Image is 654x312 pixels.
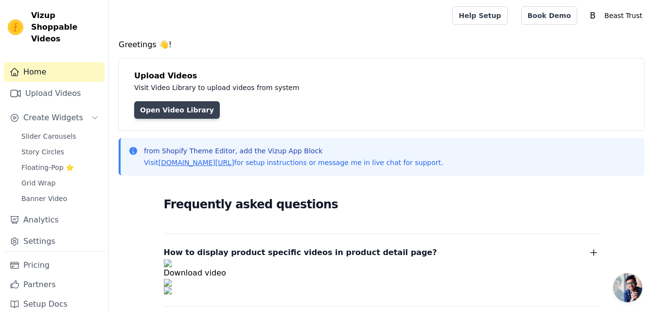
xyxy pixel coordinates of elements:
a: Slider Carousels [16,129,105,143]
span: Floating-Pop ⭐ [21,163,74,172]
button: Create Widgets [4,108,105,128]
img: download-mm-settings.png [164,279,600,287]
a: Partners [4,275,105,294]
span: How to display product specific videos in product detail page? [164,246,437,259]
p: Visit Video Library to upload videos from system [134,82,570,93]
text: B [590,11,596,20]
a: Book Demo [521,6,577,25]
a: Floating-Pop ⭐ [16,161,105,174]
a: Upload Videos [4,84,105,103]
h4: Upload Videos [134,70,629,82]
img: Vizup [8,19,23,35]
a: Grid Wrap [16,176,105,190]
p: Beast Trust [601,7,646,24]
span: Download video [164,268,226,277]
h4: Greetings 👋! [119,39,644,51]
span: Slider Carousels [21,131,76,141]
span: Banner Video [21,194,67,203]
a: Pricing [4,256,105,275]
button: B Beast Trust [585,7,646,24]
div: Open chat [613,273,642,302]
a: Banner Video [16,192,105,205]
a: [DOMAIN_NAME][URL] [159,159,234,166]
span: Story Circles [21,147,64,157]
p: Visit for setup instructions or message me in live chat for support. [144,158,443,167]
span: Create Widgets [23,112,83,124]
a: Settings [4,232,105,251]
a: Open Video Library [134,101,220,119]
h2: Frequently asked questions [164,195,600,214]
a: Help Setup [452,6,507,25]
img: download-mm-close.png [164,287,600,294]
img: download-mm.png [164,259,600,267]
p: from Shopify Theme Editor, add the Vizup App Block [144,146,443,156]
a: Story Circles [16,145,105,159]
span: Vizup Shoppable Videos [31,10,101,45]
a: Home [4,62,105,82]
button: How to display product specific videos in product detail page? [164,246,600,259]
div: Download video Vizup Commerce Shoppable Videos [164,259,600,294]
span: Grid Wrap [21,178,55,188]
a: Analytics [4,210,105,230]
